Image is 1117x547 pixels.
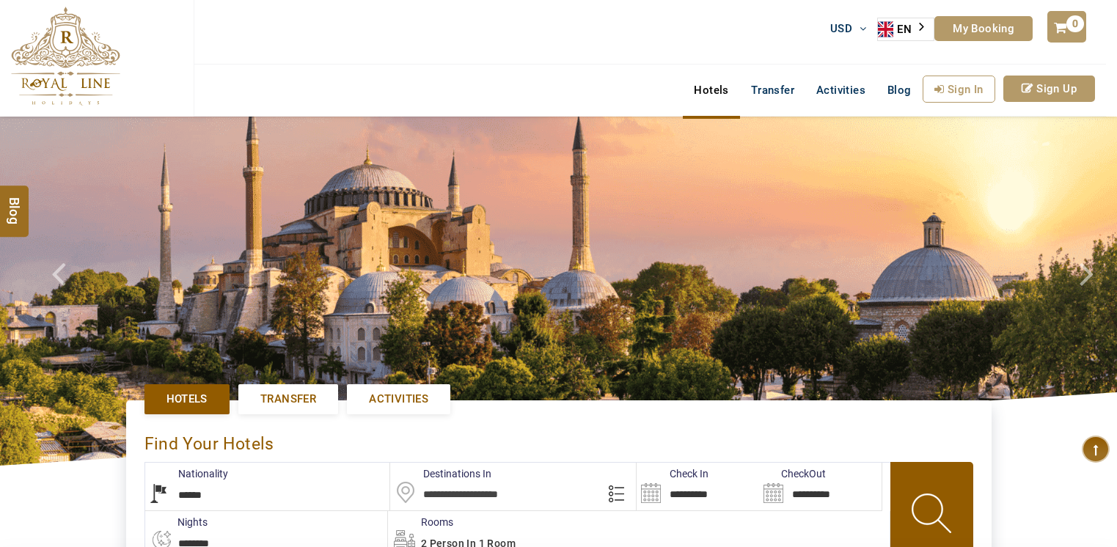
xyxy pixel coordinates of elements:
[238,384,338,414] a: Transfer
[877,18,934,41] div: Language
[683,76,739,105] a: Hotels
[34,117,89,466] a: Check next prev
[144,419,973,462] div: Find Your Hotels
[830,22,852,35] span: USD
[390,466,491,481] label: Destinations In
[923,76,995,103] a: Sign In
[1066,15,1084,32] span: 0
[144,384,230,414] a: Hotels
[166,392,208,407] span: Hotels
[369,392,428,407] span: Activities
[805,76,876,105] a: Activities
[1047,11,1085,43] a: 0
[388,515,453,529] label: Rooms
[637,463,759,510] input: Search
[637,466,708,481] label: Check In
[740,76,805,105] a: Transfer
[144,515,208,529] label: nights
[877,18,934,41] aside: Language selected: English
[876,76,923,105] a: Blog
[5,197,24,210] span: Blog
[1061,117,1117,466] a: Check next image
[759,466,826,481] label: CheckOut
[1003,76,1095,102] a: Sign Up
[260,392,316,407] span: Transfer
[759,463,882,510] input: Search
[11,7,120,106] img: The Royal Line Holidays
[347,384,450,414] a: Activities
[934,16,1033,41] a: My Booking
[878,18,934,40] a: EN
[145,466,228,481] label: Nationality
[887,84,912,97] span: Blog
